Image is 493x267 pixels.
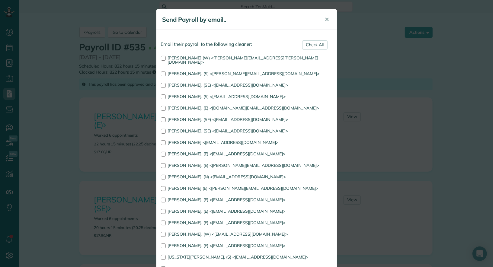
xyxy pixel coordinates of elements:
span: [PERSON_NAME] <[EMAIL_ADDRESS][DOMAIN_NAME]> [168,140,279,145]
span: [PERSON_NAME] (W) <[PERSON_NAME][EMAIL_ADDRESS][PERSON_NAME][DOMAIN_NAME]> [168,55,319,65]
span: [PERSON_NAME]. (S) <[EMAIL_ADDRESS][DOMAIN_NAME]> [168,94,286,99]
span: [PERSON_NAME]. (S) <[PERSON_NAME][EMAIL_ADDRESS][DOMAIN_NAME]> [168,71,320,76]
span: [PERSON_NAME]. (E) <[EMAIL_ADDRESS][DOMAIN_NAME]> [168,197,286,202]
span: ✕ [325,16,329,23]
span: [PERSON_NAME]. (SE) <[EMAIL_ADDRESS][DOMAIN_NAME]> [168,117,288,122]
span: [PERSON_NAME]. (N) <[EMAIL_ADDRESS][DOMAIN_NAME]> [168,174,286,180]
span: [PERSON_NAME] (E) <[PERSON_NAME][EMAIL_ADDRESS][DOMAIN_NAME]> [168,186,319,191]
span: [PERSON_NAME]. (E) <[EMAIL_ADDRESS][DOMAIN_NAME]> [168,151,286,157]
span: [PERSON_NAME]. (E) <[EMAIL_ADDRESS][DOMAIN_NAME]> [168,208,286,214]
span: [PERSON_NAME]. (E) <[EMAIL_ADDRESS][DOMAIN_NAME]> [168,243,286,248]
span: [PERSON_NAME]. (SE) <[EMAIL_ADDRESS][DOMAIN_NAME]> [168,128,288,134]
span: [PERSON_NAME]. (W) <[EMAIL_ADDRESS][DOMAIN_NAME]> [168,231,288,237]
h4: Email their payroll to the following cleaner: [161,42,332,47]
h5: Send Payroll by email.. [162,15,316,24]
span: [PERSON_NAME]. (E) <[PERSON_NAME][EMAIL_ADDRESS][DOMAIN_NAME]> [168,163,319,168]
span: [PERSON_NAME]. (SE) <[EMAIL_ADDRESS][DOMAIN_NAME]> [168,82,288,88]
span: [US_STATE][PERSON_NAME]. (S) <[EMAIL_ADDRESS][DOMAIN_NAME]> [168,254,309,260]
a: Check All [302,40,328,49]
span: [PERSON_NAME]. (E) <[EMAIL_ADDRESS][DOMAIN_NAME]> [168,220,286,225]
span: [PERSON_NAME]. (E) <[DOMAIN_NAME][EMAIL_ADDRESS][DOMAIN_NAME]> [168,105,319,111]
